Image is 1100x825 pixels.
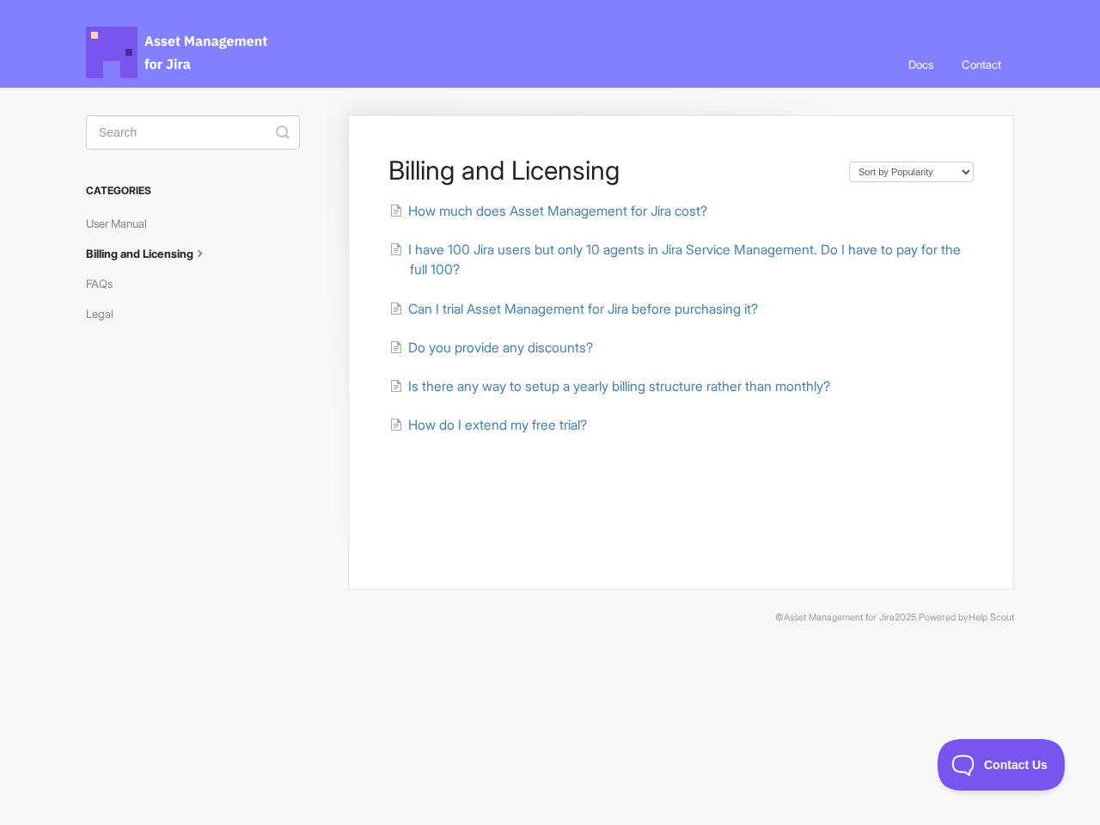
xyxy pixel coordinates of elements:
a: How much does Asset Management for Jira cost? [389,203,707,219]
span: Can I trial Asset Management for Jira before purchasing it? [408,301,758,317]
span: I have 100 Jira users but only 10 agents in Jira Service Management. Do I have to pay for the ful... [408,241,961,278]
a: User Manual [86,210,160,237]
span: How do I extend my free trial? [408,417,587,433]
span: Powered by [919,612,1014,623]
a: How do I extend my free trial? [389,417,587,433]
a: Billing and Licensing [86,240,222,267]
a: I have 100 Jira users but only 10 agents in Jira Service Management. Do I have to pay for the ful... [389,241,961,278]
span: Asset Management for Jira Docs [86,27,270,78]
h1: Billing and Licensing [388,155,832,186]
a: Do you provide any discounts? [389,339,593,356]
span: Do you provide any discounts? [408,339,593,356]
a: Legal [86,300,126,327]
iframe: Toggle Customer Support [938,739,1066,791]
span: How much does Asset Management for Jira cost? [408,203,707,219]
a: Contact [949,41,1014,88]
a: Docs [895,41,946,88]
a: Help Scout [969,612,1014,623]
a: Is there any way to setup a yearly billing structure rather than monthly? [389,378,830,394]
span: Is there any way to setup a yearly billing structure rather than monthly? [408,378,830,394]
input: Search [86,115,300,150]
h3: Categories [86,175,300,206]
a: Asset Management for Jira [784,612,895,623]
a: Can I trial Asset Management for Jira before purchasing it? [389,301,758,317]
p: © 2025. [86,610,1014,626]
select: Page reloads on selection [849,162,974,182]
a: FAQs [86,270,125,297]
